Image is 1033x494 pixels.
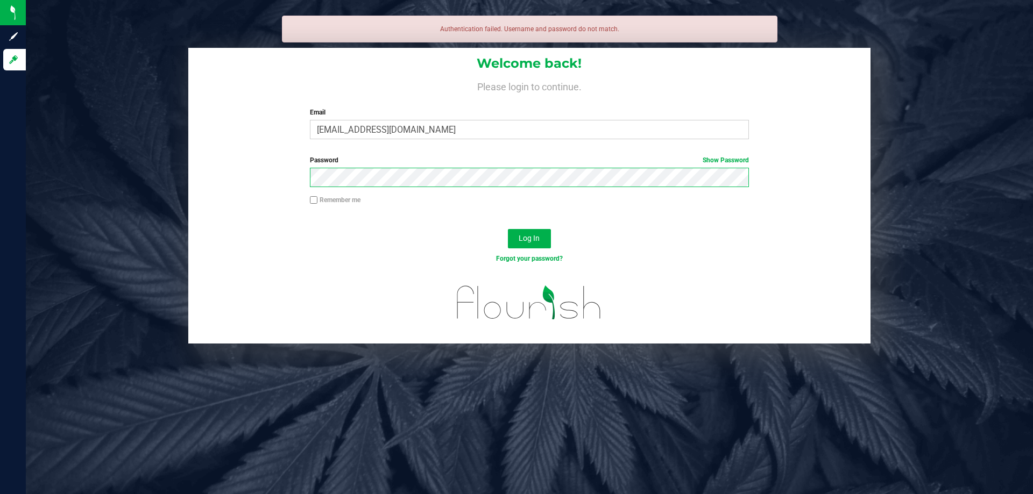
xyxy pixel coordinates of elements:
a: Show Password [703,156,749,164]
a: Forgot your password? [496,255,563,262]
label: Email [310,108,748,117]
span: Log In [519,234,540,242]
div: Authentication failed. Username and password do not match. [282,16,777,42]
inline-svg: Sign up [8,31,19,42]
input: Remember me [310,196,317,204]
button: Log In [508,229,551,248]
label: Remember me [310,195,360,205]
h1: Welcome back! [188,56,871,70]
img: flourish_logo.svg [444,275,614,330]
span: Password [310,156,338,164]
h4: Please login to continue. [188,80,871,92]
inline-svg: Log in [8,54,19,65]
